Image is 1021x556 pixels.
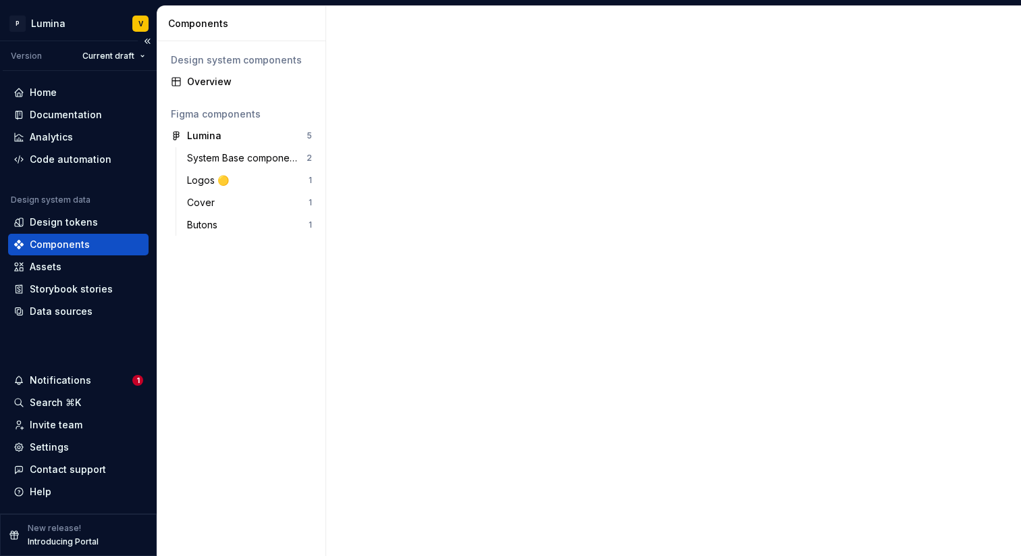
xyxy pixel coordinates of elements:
div: Design system data [11,195,90,205]
div: 1 [309,175,312,186]
button: Notifications1 [8,370,149,391]
a: Home [8,82,149,103]
div: Data sources [30,305,93,318]
div: Search ⌘K [30,396,81,409]
span: Current draft [82,51,134,61]
a: Documentation [8,104,149,126]
a: Cover1 [182,192,317,213]
a: Overview [165,71,317,93]
div: Lumina [31,17,66,30]
a: Logos 🟡1 [182,170,317,191]
a: Storybook stories [8,278,149,300]
a: Assets [8,256,149,278]
div: Design system components [171,53,312,67]
div: Figma components [171,107,312,121]
a: Settings [8,436,149,458]
button: Help [8,481,149,503]
div: Components [168,17,320,30]
div: Components [30,238,90,251]
div: Butons [187,218,223,232]
div: Analytics [30,130,73,144]
a: System Base components2 [182,147,317,169]
a: Design tokens [8,211,149,233]
div: Overview [187,75,312,89]
button: Collapse sidebar [138,32,157,51]
button: PLuminaV [3,9,154,38]
div: Assets [30,260,61,274]
div: Cover [187,196,220,209]
div: System Base components [187,151,307,165]
div: P [9,16,26,32]
a: Analytics [8,126,149,148]
div: Notifications [30,374,91,387]
div: Code automation [30,153,111,166]
div: 5 [307,130,312,141]
a: Data sources [8,301,149,322]
div: V [138,18,143,29]
div: Version [11,51,42,61]
a: Lumina5 [165,125,317,147]
div: Logos 🟡 [187,174,234,187]
div: 2 [307,153,312,163]
button: Current draft [76,47,151,66]
a: Code automation [8,149,149,170]
p: Introducing Portal [28,536,99,547]
div: 1 [309,220,312,230]
div: Help [30,485,51,499]
div: Settings [30,440,69,454]
button: Contact support [8,459,149,480]
div: Contact support [30,463,106,476]
span: 1 [132,375,143,386]
div: Design tokens [30,216,98,229]
div: Storybook stories [30,282,113,296]
div: Documentation [30,108,102,122]
a: Components [8,234,149,255]
div: Lumina [187,129,221,143]
div: Invite team [30,418,82,432]
a: Invite team [8,414,149,436]
div: Home [30,86,57,99]
button: Search ⌘K [8,392,149,413]
div: 1 [309,197,312,208]
a: Butons1 [182,214,317,236]
p: New release! [28,523,81,534]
